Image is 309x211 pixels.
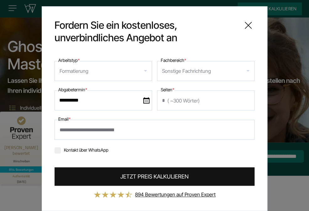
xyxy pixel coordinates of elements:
[161,57,186,64] label: Fachbereich
[58,86,87,93] label: Abgabetermin
[55,90,152,110] input: date
[58,57,80,64] label: Arbeitstyp
[55,167,254,186] button: JETZT PREIS KALKULIEREN
[55,147,108,153] label: Kontakt über WhatsApp
[161,86,174,93] label: Seiten
[120,172,189,181] span: JETZT PREIS KALKULIEREN
[58,115,71,123] label: Email
[143,97,149,103] img: date
[135,191,216,198] a: 894 Bewertungen auf Proven Expert
[162,66,211,76] div: Sonstige Fachrichtung
[55,19,237,44] span: Fordern Sie ein kostenloses, unverbindliches Angebot an
[60,66,88,76] div: Formatierung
